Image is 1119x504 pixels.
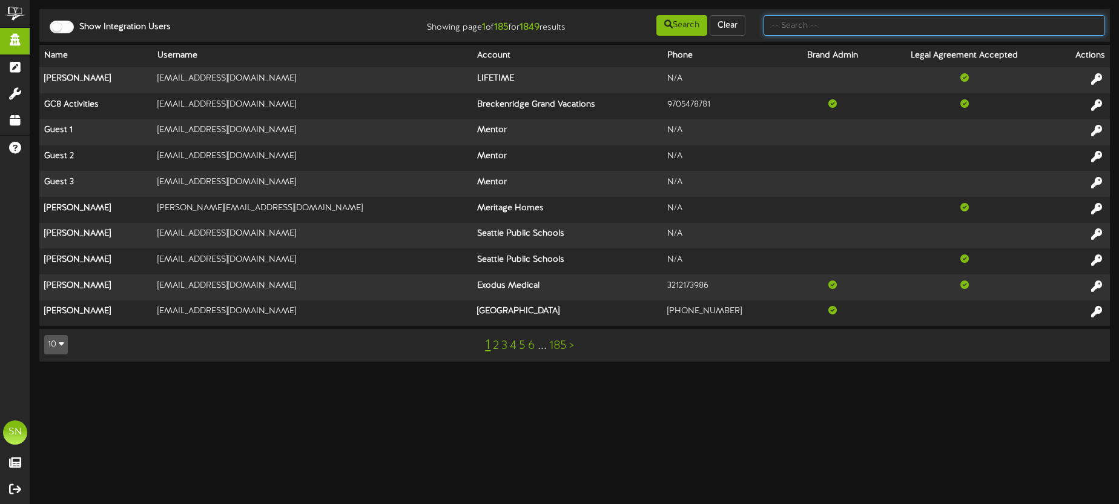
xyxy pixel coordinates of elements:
[153,171,472,197] td: [EMAIL_ADDRESS][DOMAIN_NAME]
[472,274,662,300] th: Exodus Medical
[472,45,662,67] th: Account
[538,339,547,353] a: ...
[482,22,486,33] strong: 1
[472,145,662,171] th: Mentor
[39,119,153,145] th: Guest 1
[520,22,540,33] strong: 1849
[662,171,788,197] td: N/A
[3,420,27,445] div: SN
[662,119,788,145] td: N/A
[710,15,745,36] button: Clear
[39,171,153,197] th: Guest 3
[39,93,153,119] th: GC8 Activities
[153,93,472,119] td: [EMAIL_ADDRESS][DOMAIN_NAME]
[472,197,662,223] th: Meritage Homes
[39,67,153,93] th: [PERSON_NAME]
[472,300,662,326] th: [GEOGRAPHIC_DATA]
[153,223,472,249] td: [EMAIL_ADDRESS][DOMAIN_NAME]
[501,339,507,353] a: 3
[472,223,662,249] th: Seattle Public Schools
[472,171,662,197] th: Mentor
[153,145,472,171] td: [EMAIL_ADDRESS][DOMAIN_NAME]
[662,93,788,119] td: 9705478781
[493,339,499,353] a: 2
[662,67,788,93] td: N/A
[569,339,574,353] a: >
[662,223,788,249] td: N/A
[764,15,1105,36] input: -- Search --
[153,274,472,300] td: [EMAIL_ADDRESS][DOMAIN_NAME]
[877,45,1051,67] th: Legal Agreement Accepted
[153,248,472,274] td: [EMAIL_ADDRESS][DOMAIN_NAME]
[510,339,517,353] a: 4
[39,145,153,171] th: Guest 2
[528,339,535,353] a: 6
[39,300,153,326] th: [PERSON_NAME]
[656,15,707,36] button: Search
[494,22,509,33] strong: 185
[39,223,153,249] th: [PERSON_NAME]
[472,93,662,119] th: Breckenridge Grand Vacations
[485,337,490,353] a: 1
[153,197,472,223] td: [PERSON_NAME][EMAIL_ADDRESS][DOMAIN_NAME]
[519,339,526,353] a: 5
[662,145,788,171] td: N/A
[472,248,662,274] th: Seattle Public Schools
[395,14,575,35] div: Showing page of for results
[39,45,153,67] th: Name
[662,300,788,326] td: [PHONE_NUMBER]
[44,335,68,354] button: 10
[662,274,788,300] td: 3212173986
[153,119,472,145] td: [EMAIL_ADDRESS][DOMAIN_NAME]
[39,248,153,274] th: [PERSON_NAME]
[70,21,171,33] label: Show Integration Users
[788,45,878,67] th: Brand Admin
[662,45,788,67] th: Phone
[662,197,788,223] td: N/A
[153,45,472,67] th: Username
[472,119,662,145] th: Mentor
[549,339,567,353] a: 185
[472,67,662,93] th: LIFETIME
[153,300,472,326] td: [EMAIL_ADDRESS][DOMAIN_NAME]
[153,67,472,93] td: [EMAIL_ADDRESS][DOMAIN_NAME]
[1051,45,1110,67] th: Actions
[39,197,153,223] th: [PERSON_NAME]
[39,274,153,300] th: [PERSON_NAME]
[662,248,788,274] td: N/A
